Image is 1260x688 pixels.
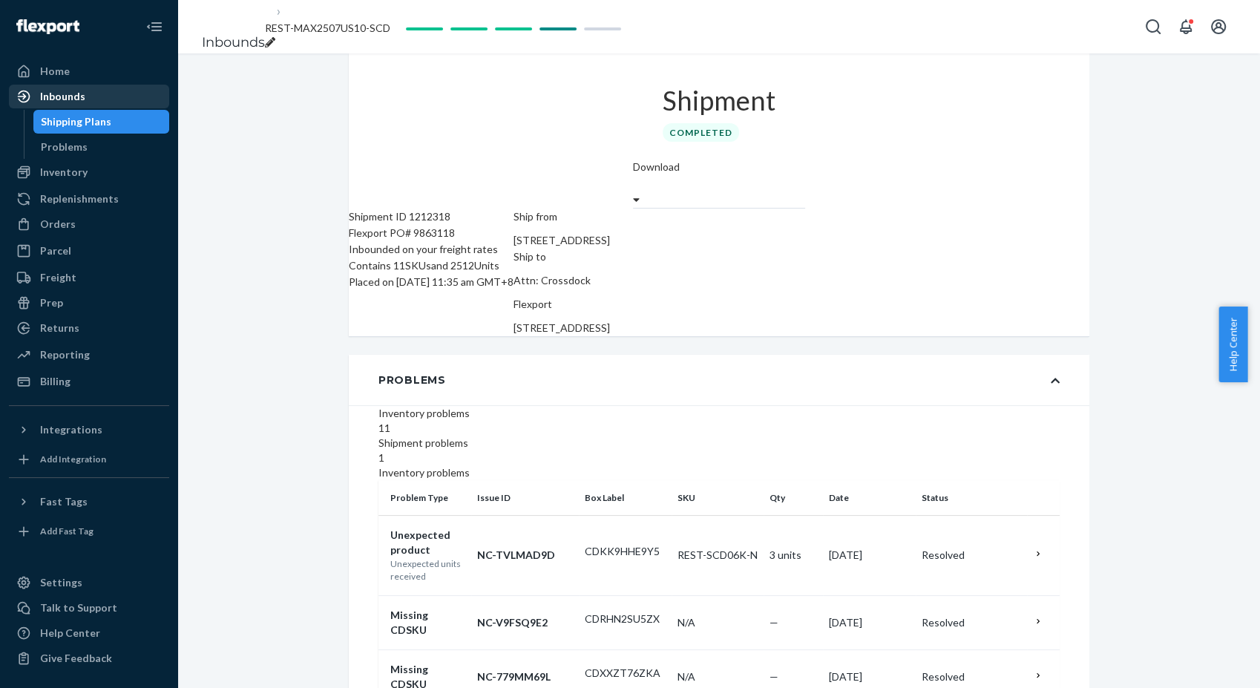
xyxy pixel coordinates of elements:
[585,544,666,559] p: CDKK9HHE9Y5
[40,525,93,537] div: Add Fast Tag
[922,615,1021,630] div: Resolved
[672,480,764,516] th: SKU
[1171,12,1201,42] button: Open notifications
[9,370,169,393] a: Billing
[378,421,1060,436] div: 11
[378,373,446,387] div: Problems
[922,548,1021,563] div: Resolved
[40,321,79,335] div: Returns
[349,274,513,290] div: Placed on [DATE] 11:35 am GMT+8
[823,516,916,595] td: [DATE]
[9,571,169,594] a: Settings
[378,480,471,516] th: Problem Type
[40,626,100,641] div: Help Center
[40,374,70,389] div: Billing
[513,234,610,246] span: [STREET_ADDRESS]
[916,480,1027,516] th: Status
[823,595,916,649] td: [DATE]
[1138,12,1168,42] button: Open Search Box
[40,347,90,362] div: Reporting
[40,453,106,465] div: Add Integration
[585,612,666,626] p: CDRHN2SU5ZX
[513,321,610,334] span: [STREET_ADDRESS]
[770,670,778,683] span: —
[477,615,573,630] p: NC-V9FSQ9E2
[9,316,169,340] a: Returns
[40,89,85,104] div: Inbounds
[33,135,170,159] a: Problems
[471,480,579,516] th: Issue ID
[823,480,916,516] th: Date
[9,646,169,670] button: Give Feedback
[764,516,823,595] td: 3 units
[770,616,778,629] span: —
[9,596,169,620] a: Talk to Support
[9,448,169,471] a: Add Integration
[33,110,170,134] a: Shipping Plans
[378,436,1060,465] div: Shipment problems
[513,249,610,265] p: Ship to
[9,239,169,263] a: Parcel
[349,258,513,274] div: Contains 11 SKUs and 2512 Units
[349,241,513,258] div: Inbounded on your freight rates
[513,209,610,225] p: Ship from
[9,520,169,543] a: Add Fast Tag
[579,480,672,516] th: Box Label
[672,516,764,595] td: REST-SCD06K-N
[349,209,513,225] div: Shipment ID 1212318
[513,296,610,312] p: Flexport
[40,494,88,509] div: Fast Tags
[140,12,169,42] button: Close Navigation
[265,22,390,34] span: REST-MAX2507US10-SCD
[390,528,465,557] p: Unexpected product
[922,669,1021,684] div: Resolved
[477,669,573,684] p: NC-779MM69L
[378,451,1060,465] div: 1
[202,34,265,50] a: Inbounds
[378,406,1060,436] div: Inventory problems
[9,187,169,211] a: Replenishments
[40,600,117,615] div: Talk to Support
[40,243,71,258] div: Parcel
[41,114,111,129] div: Shipping Plans
[477,548,573,563] p: NC-TVLMAD9D
[9,291,169,315] a: Prep
[40,191,119,206] div: Replenishments
[672,595,764,649] td: N/A
[40,165,88,180] div: Inventory
[764,480,823,516] th: Qty
[390,557,465,583] p: Unexpected units received
[9,621,169,645] a: Help Center
[9,343,169,367] a: Reporting
[41,140,88,154] div: Problems
[349,225,513,241] div: Flexport PO# 9863118
[9,212,169,236] a: Orders
[378,465,1060,480] div: Inventory problems
[40,295,63,310] div: Prep
[40,575,82,590] div: Settings
[513,272,610,289] p: Attn: Crossdock
[40,270,76,285] div: Freight
[9,418,169,442] button: Integrations
[16,19,79,34] img: Flexport logo
[9,160,169,184] a: Inventory
[9,266,169,289] a: Freight
[9,490,169,514] button: Fast Tags
[40,651,112,666] div: Give Feedback
[9,85,169,108] a: Inbounds
[40,64,70,79] div: Home
[663,86,775,116] h1: Shipment
[40,422,102,437] div: Integrations
[1218,307,1247,382] button: Help Center
[40,217,76,232] div: Orders
[663,123,739,142] div: Completed
[585,666,666,681] p: CDXXZT76ZKA
[390,608,465,638] p: Missing CDSKU
[1204,12,1233,42] button: Open account menu
[633,160,680,174] label: Download
[9,59,169,83] a: Home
